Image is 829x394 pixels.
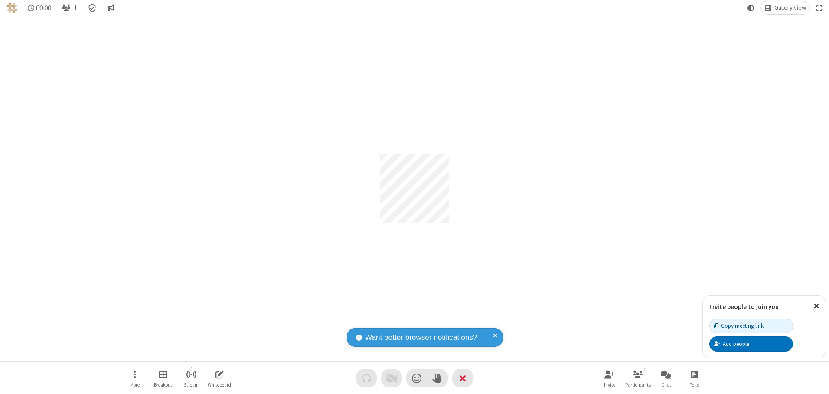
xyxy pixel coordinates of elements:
[7,3,17,13] img: QA Selenium DO NOT DELETE OR CHANGE
[661,382,671,387] span: Chat
[208,382,231,387] span: Whiteboard
[84,1,101,14] div: Meeting details Encryption enabled
[452,369,473,387] button: End or leave meeting
[150,366,176,391] button: Manage Breakout Rooms
[356,369,377,387] button: Audio problem - check your Internet connection or call by phone
[154,382,172,387] span: Breakout
[178,366,204,391] button: Start streaming
[427,369,448,387] button: Raise hand
[604,382,615,387] span: Invite
[709,303,779,311] label: Invite people to join you
[36,4,51,12] span: 00:00
[597,366,623,391] button: Invite participants (Alt+I)
[24,1,55,14] div: Timer
[681,366,707,391] button: Open poll
[761,1,809,14] button: Change layout
[406,369,427,387] button: Send a reaction
[206,366,232,391] button: Open shared whiteboard
[130,382,140,387] span: More
[709,319,793,333] button: Copy meeting link
[813,1,826,14] button: Fullscreen
[714,322,764,330] div: Copy meeting link
[641,365,649,373] div: 1
[58,1,81,14] button: Open participant list
[807,296,826,317] button: Close popover
[625,366,651,391] button: Open participant list
[365,332,477,343] span: Want better browser notifications?
[74,4,77,12] span: 1
[709,336,793,351] button: Add people
[381,369,402,387] button: Video
[122,366,148,391] button: Open menu
[184,382,199,387] span: Stream
[689,382,699,387] span: Polls
[744,1,758,14] button: Using system theme
[625,382,651,387] span: Participants
[774,4,806,11] span: Gallery view
[104,1,117,14] button: Conversation
[653,366,679,391] button: Open chat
